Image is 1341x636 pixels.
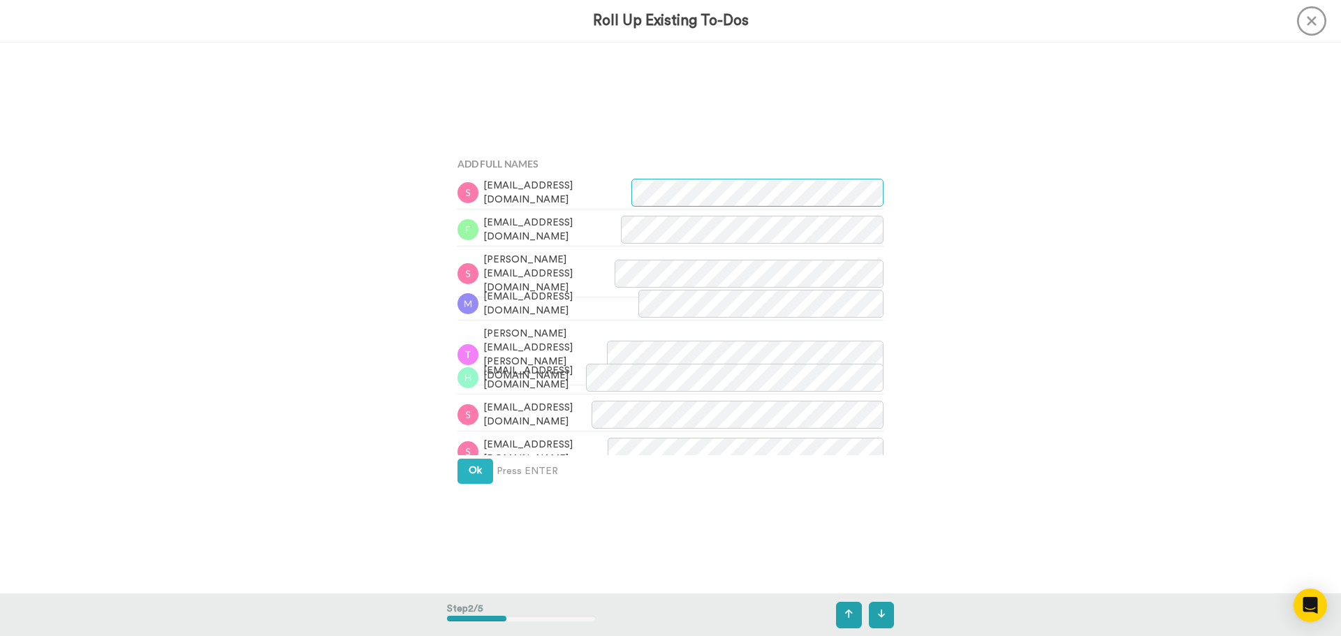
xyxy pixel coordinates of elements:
div: Open Intercom Messenger [1294,589,1327,622]
img: s.png [457,441,478,462]
span: [EMAIL_ADDRESS][DOMAIN_NAME] [483,364,586,392]
h4: Add Full Names [457,158,884,169]
img: h.png [457,367,478,388]
img: s.png [457,263,478,284]
h3: Roll Up Existing To-Dos [593,13,749,29]
img: t.png [457,344,478,365]
button: Ok [457,459,493,484]
span: [EMAIL_ADDRESS][DOMAIN_NAME] [483,290,638,318]
span: [PERSON_NAME][EMAIL_ADDRESS][DOMAIN_NAME] [483,253,615,295]
img: f.png [457,219,478,240]
span: [EMAIL_ADDRESS][DOMAIN_NAME] [483,179,631,207]
img: m.png [457,293,478,314]
img: s.png [457,182,478,203]
span: Ok [469,466,482,475]
span: [EMAIL_ADDRESS][DOMAIN_NAME] [483,401,592,429]
span: [PERSON_NAME][EMAIL_ADDRESS][PERSON_NAME][DOMAIN_NAME] [483,327,607,383]
span: Press ENTER [497,464,558,478]
img: s.png [457,404,478,425]
span: [EMAIL_ADDRESS][DOMAIN_NAME] [483,216,621,244]
div: Step 2 / 5 [447,595,596,635]
span: [EMAIL_ADDRESS][DOMAIN_NAME] [483,438,608,466]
